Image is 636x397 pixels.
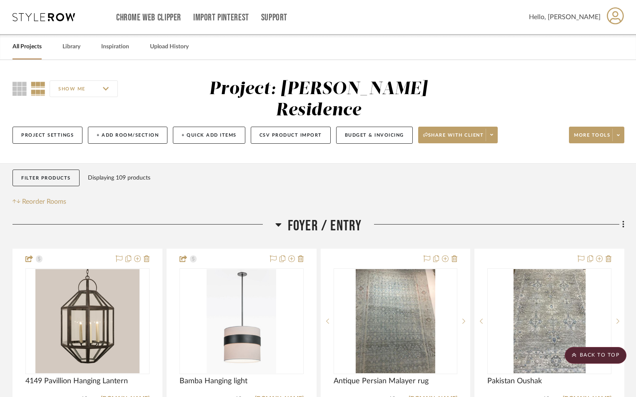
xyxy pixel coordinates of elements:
[251,127,331,144] button: CSV Product Import
[565,347,626,364] scroll-to-top-button: BACK TO TOP
[356,269,435,373] img: Antique Persian Malayer rug
[487,377,542,386] span: Pakistan Oushak
[180,269,303,374] div: 0
[25,377,128,386] span: 4149 Pavillion Hanging Lantern
[101,41,129,52] a: Inspiration
[150,41,189,52] a: Upload History
[12,41,42,52] a: All Projects
[12,197,66,207] button: Reorder Rooms
[209,80,427,119] div: Project: [PERSON_NAME] Residence
[569,127,624,143] button: More tools
[336,127,413,144] button: Budget & Invoicing
[35,269,140,373] img: 4149 Pavillion Hanging Lantern
[418,127,498,143] button: Share with client
[529,12,601,22] span: Hello, [PERSON_NAME]
[193,14,249,21] a: Import Pinterest
[12,127,82,144] button: Project Settings
[116,14,181,21] a: Chrome Web Clipper
[514,269,586,373] img: Pakistan Oushak
[180,377,247,386] span: Bamba Hanging light
[574,132,610,145] span: More tools
[173,127,245,144] button: + Quick Add Items
[12,170,80,187] button: Filter Products
[288,217,362,235] span: Foyer / Entry
[334,377,429,386] span: Antique Persian Malayer rug
[88,127,167,144] button: + Add Room/Section
[423,132,484,145] span: Share with client
[62,41,80,52] a: Library
[261,14,287,21] a: Support
[88,170,150,186] div: Displaying 109 products
[207,269,276,373] img: Bamba Hanging light
[22,197,66,207] span: Reorder Rooms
